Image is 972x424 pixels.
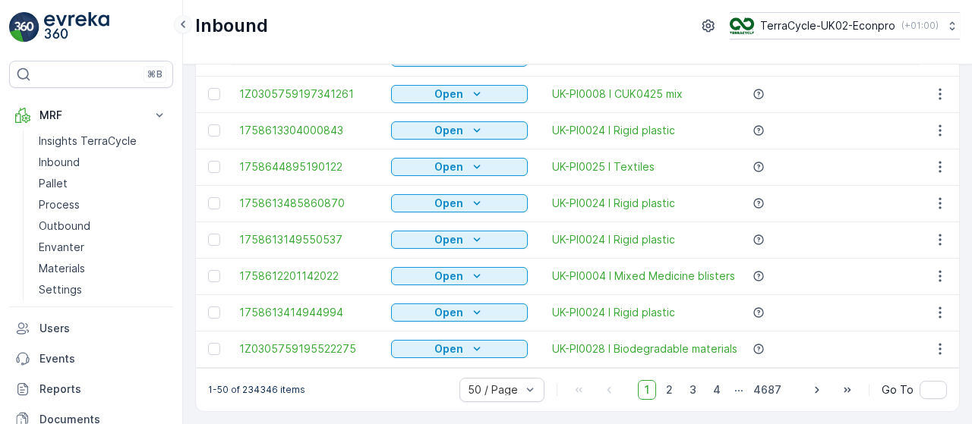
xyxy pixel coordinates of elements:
[638,380,656,400] span: 1
[39,282,82,297] p: Settings
[434,86,463,102] p: Open
[39,108,143,123] p: MRF
[195,14,268,38] p: Inbound
[9,100,173,130] button: MRF
[730,17,754,34] img: terracycle_logo_wKaHoWT.png
[391,303,528,322] button: Open
[39,218,90,234] p: Outbound
[9,344,173,374] a: Events
[9,12,39,42] img: logo
[706,380,727,400] span: 4
[552,305,675,320] a: UK-PI0024 I Rigid plastic
[39,261,85,276] p: Materials
[391,267,528,285] button: Open
[33,130,173,152] a: Insights TerraCycle
[44,12,109,42] img: logo_light-DOdMpM7g.png
[208,124,220,137] div: Toggle Row Selected
[391,158,528,176] button: Open
[33,237,173,258] a: Envanter
[239,86,376,102] a: 1Z0305759197341261
[552,196,675,211] a: UK-PI0024 I Rigid plastic
[239,232,376,247] a: 1758613149550537
[208,384,305,396] p: 1-50 of 234346 items
[746,380,788,400] span: 4687
[39,155,80,170] p: Inbound
[33,215,173,237] a: Outbound
[391,85,528,103] button: Open
[208,234,220,246] div: Toggle Row Selected
[239,123,376,138] a: 1758613304000843
[39,240,84,255] p: Envanter
[208,161,220,173] div: Toggle Row Selected
[39,176,68,191] p: Pallet
[208,197,220,209] div: Toggle Row Selected
[208,306,220,319] div: Toggle Row Selected
[39,321,167,336] p: Users
[9,374,173,404] a: Reports
[39,382,167,397] p: Reports
[882,382,914,397] span: Go To
[391,231,528,249] button: Open
[552,123,675,138] a: UK-PI0024 I Rigid plastic
[552,232,675,247] a: UK-PI0024 I Rigid plastic
[391,340,528,358] button: Open
[208,270,220,282] div: Toggle Row Selected
[391,121,528,140] button: Open
[39,133,137,149] p: Insights TerraCycle
[391,194,528,212] button: Open
[659,380,680,400] span: 2
[239,196,376,211] a: 1758613485860870
[33,194,173,215] a: Process
[239,305,376,320] a: 1758613414944994
[552,341,737,356] a: UK-PI0028 I Biodegradable materials
[434,159,463,174] p: Open
[552,86,683,102] a: UK-PI0008 I CUK0425 mix
[147,68,163,80] p: ⌘B
[33,279,173,300] a: Settings
[239,341,376,356] a: 1Z0305759195522275
[552,269,735,284] a: UK-PI0004 I Mixed Medicine blisters
[734,380,743,400] p: ...
[552,159,655,174] a: UK-PI0025 I Textiles
[434,341,463,356] p: Open
[9,313,173,344] a: Users
[434,123,463,138] p: Open
[434,305,463,320] p: Open
[434,269,463,284] p: Open
[239,159,376,174] a: 1758644895190122
[33,258,173,279] a: Materials
[208,88,220,100] div: Toggle Row Selected
[39,197,80,212] p: Process
[33,152,173,173] a: Inbound
[434,232,463,247] p: Open
[33,173,173,194] a: Pallet
[434,196,463,211] p: Open
[208,343,220,355] div: Toggle Row Selected
[239,269,376,284] a: 1758612201142022
[901,20,939,32] p: ( +01:00 )
[760,18,895,33] p: TerraCycle-UK02-Econpro
[730,12,960,39] button: TerraCycle-UK02-Econpro(+01:00)
[39,351,167,366] p: Events
[683,380,703,400] span: 3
